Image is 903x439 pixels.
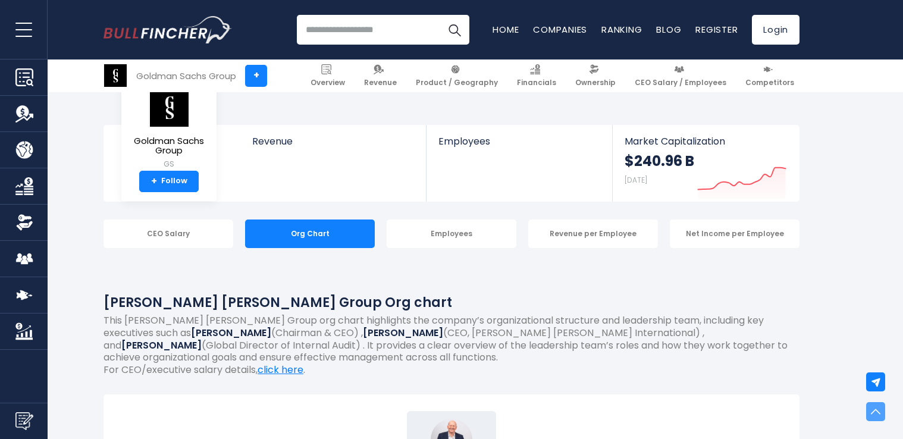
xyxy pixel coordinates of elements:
[601,23,642,36] a: Ranking
[629,59,732,92] a: CEO Salary / Employees
[130,87,208,171] a: Goldman Sachs Group GS
[104,219,233,248] div: CEO Salary
[625,152,694,170] strong: $240.96 B
[670,219,799,248] div: Net Income per Employee
[15,214,33,231] img: Ownership
[104,293,799,312] h1: [PERSON_NAME] [PERSON_NAME] Group Org chart
[575,78,616,87] span: Ownership
[410,59,503,92] a: Product / Geography
[104,364,799,377] p: For CEO/executive salary details, .
[104,64,127,87] img: GS logo
[656,23,681,36] a: Blog
[258,363,303,377] a: click here
[752,15,799,45] a: Login
[493,23,519,36] a: Home
[191,326,271,340] b: [PERSON_NAME]
[533,23,587,36] a: Companies
[104,16,232,43] img: Bullfincher logo
[364,78,397,87] span: Revenue
[635,78,726,87] span: CEO Salary / Employees
[240,125,427,167] a: Revenue
[252,136,415,147] span: Revenue
[104,315,799,364] p: This [PERSON_NAME] [PERSON_NAME] Group org chart highlights the company’s organizational structur...
[131,136,207,156] span: Goldman Sachs Group
[359,59,402,92] a: Revenue
[305,59,350,92] a: Overview
[745,78,794,87] span: Competitors
[416,78,498,87] span: Product / Geography
[740,59,799,92] a: Competitors
[512,59,562,92] a: Financials
[387,219,516,248] div: Employees
[438,136,600,147] span: Employees
[136,69,236,83] div: Goldman Sachs Group
[625,136,786,147] span: Market Capitalization
[148,87,190,127] img: GS logo
[245,65,267,87] a: +
[625,175,647,185] small: [DATE]
[570,59,621,92] a: Ownership
[363,326,443,340] b: [PERSON_NAME]
[311,78,345,87] span: Overview
[427,125,612,167] a: Employees
[695,23,738,36] a: Register
[245,219,375,248] div: Org Chart
[104,16,231,43] a: Go to homepage
[121,338,202,352] b: [PERSON_NAME]
[528,219,658,248] div: Revenue per Employee
[613,125,798,202] a: Market Capitalization $240.96 B [DATE]
[440,15,469,45] button: Search
[517,78,556,87] span: Financials
[131,159,207,170] small: GS
[151,176,157,187] strong: +
[139,171,199,192] a: +Follow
